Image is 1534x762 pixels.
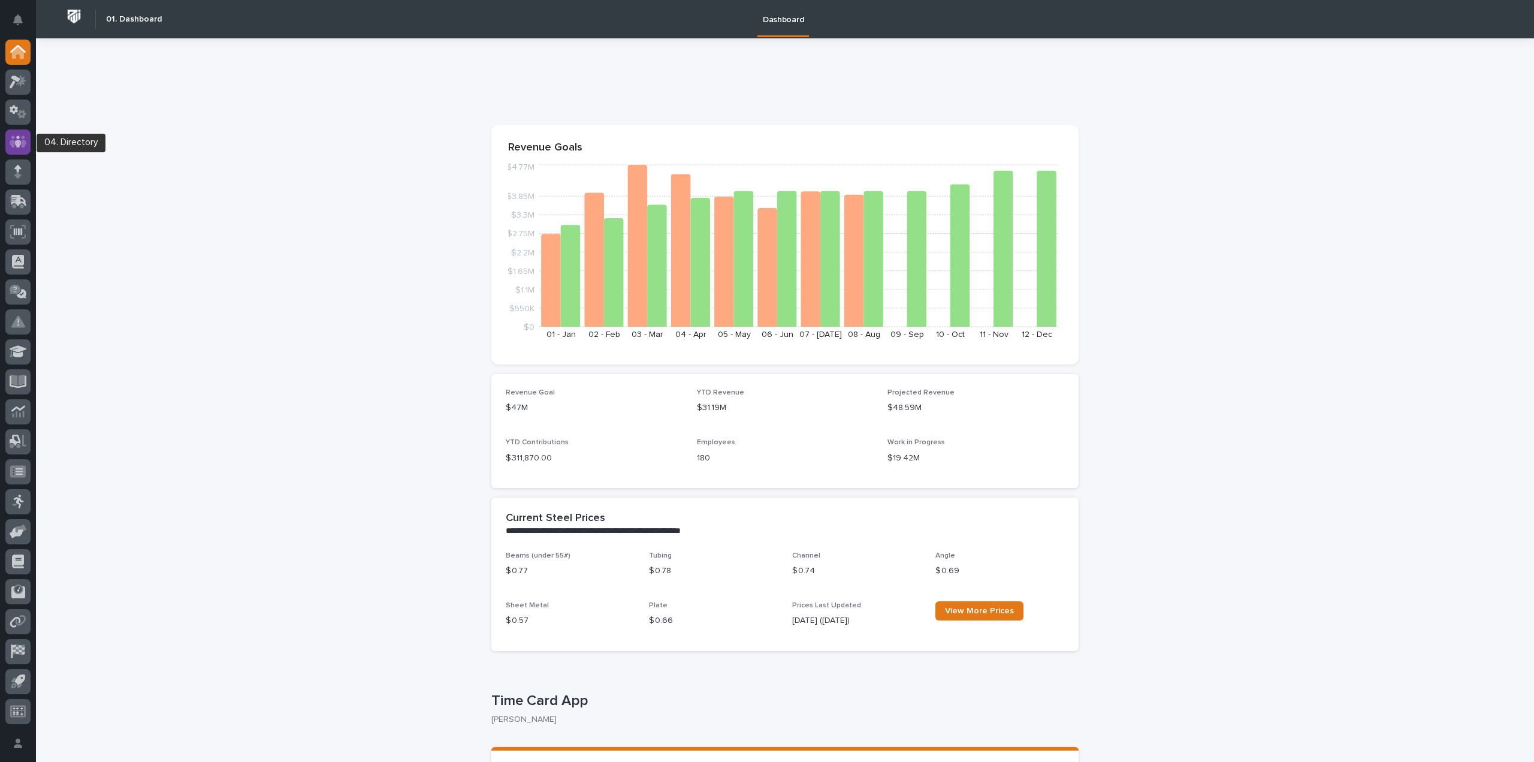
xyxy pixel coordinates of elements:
tspan: $2.2M [511,248,535,257]
p: $ 0.78 [649,565,778,577]
text: 09 - Sep [890,330,924,339]
text: 08 - Aug [848,330,880,339]
span: Prices Last Updated [792,602,861,609]
text: 03 - Mar [632,330,663,339]
tspan: $1.65M [508,267,535,275]
tspan: $3.85M [506,192,535,201]
text: 01 - Jan [546,330,576,339]
text: 12 - Dec [1022,330,1052,339]
p: $ 0.66 [649,615,778,627]
span: Revenue Goal [506,389,555,396]
p: $ 311,870.00 [506,452,683,465]
text: 07 - [DATE] [799,330,842,339]
p: $47M [506,402,683,414]
p: $19.42M [887,452,1064,465]
img: Workspace Logo [63,5,85,28]
span: Projected Revenue [887,389,955,396]
tspan: $3.3M [511,211,535,219]
p: [PERSON_NAME] [491,715,1069,725]
p: $ 0.57 [506,615,635,627]
text: 05 - May [718,330,751,339]
a: View More Prices [935,601,1023,621]
h2: 01. Dashboard [106,14,162,25]
span: Employees [697,439,735,446]
tspan: $550K [509,304,535,312]
p: [DATE] ([DATE]) [792,615,921,627]
div: Notifications [15,14,31,34]
span: Channel [792,552,820,559]
span: YTD Contributions [506,439,569,446]
span: Tubing [649,552,672,559]
span: Work in Progress [887,439,945,446]
p: $48.59M [887,402,1064,414]
tspan: $2.75M [507,230,535,238]
tspan: $0 [524,323,535,332]
text: 04 - Apr [675,330,706,339]
span: Plate [649,602,668,609]
text: 06 - Jun [762,330,793,339]
p: $ 0.69 [935,565,1064,577]
p: $ 0.77 [506,565,635,577]
tspan: $1.1M [515,285,535,294]
p: Time Card App [491,692,1074,710]
button: Notifications [5,7,31,32]
p: 180 [697,452,874,465]
span: View More Prices [945,607,1014,615]
span: YTD Revenue [697,389,744,396]
span: Angle [935,552,955,559]
p: $31.19M [697,402,874,414]
span: Beams (under 55#) [506,552,570,559]
span: Sheet Metal [506,602,549,609]
p: $ 0.74 [792,565,921,577]
text: 02 - Feb [588,330,620,339]
h2: Current Steel Prices [506,512,605,525]
text: 10 - Oct [936,330,965,339]
text: 11 - Nov [980,330,1008,339]
p: Revenue Goals [508,141,1062,155]
tspan: $4.77M [506,163,535,171]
